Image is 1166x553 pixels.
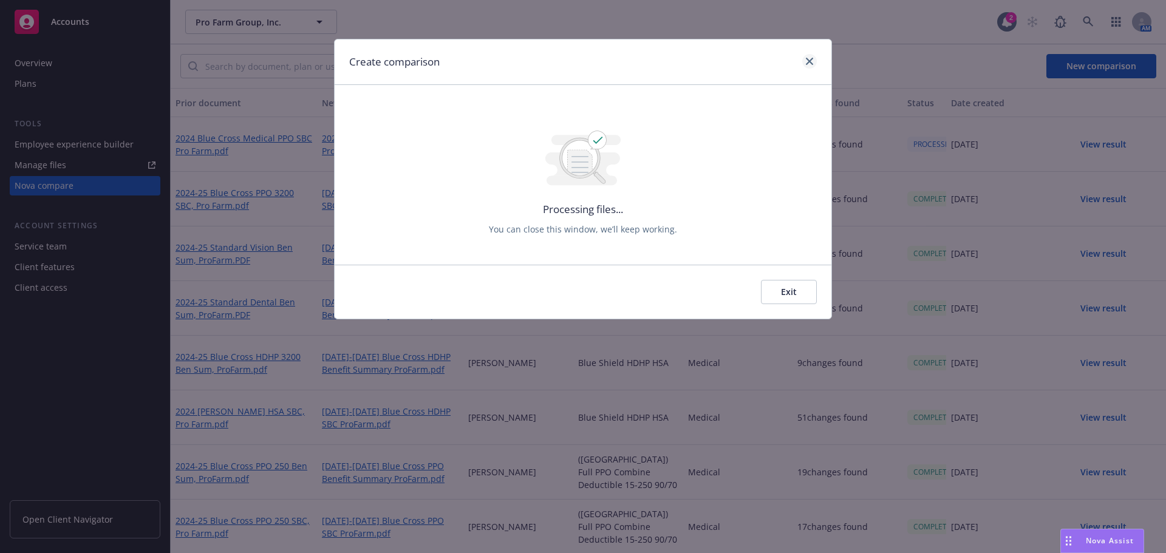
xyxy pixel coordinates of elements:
[349,54,440,70] h1: Create comparison
[1086,535,1134,546] span: Nova Assist
[543,202,623,217] p: Processing files...
[761,280,817,304] button: Exit
[1061,529,1076,552] div: Drag to move
[489,223,677,236] p: You can close this window, we’ll keep working.
[802,54,817,69] a: close
[1060,529,1144,553] button: Nova Assist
